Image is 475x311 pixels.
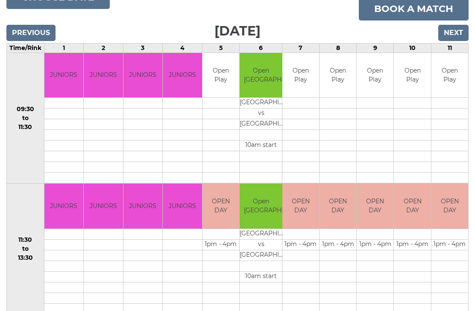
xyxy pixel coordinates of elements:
td: 7 [282,43,319,53]
td: 09:30 to 11:30 [7,53,44,184]
td: JUNIORS [123,184,162,229]
td: OPEN DAY [202,184,239,229]
td: 11 [431,43,468,53]
td: [GEOGRAPHIC_DATA] [240,250,283,261]
td: OPEN DAY [394,184,431,229]
td: JUNIORS [84,184,123,229]
td: OPEN DAY [357,184,393,229]
td: 1pm - 4pm [431,239,468,250]
td: Open Play [282,53,319,98]
td: vs [240,109,283,119]
td: JUNIORS [84,53,123,98]
td: 1pm - 4pm [320,239,356,250]
td: 10am start [240,271,283,282]
td: 10 [394,43,431,53]
td: 4 [163,43,202,53]
td: Open [GEOGRAPHIC_DATA] [240,53,283,98]
input: Previous [6,25,56,41]
td: 1 [44,43,83,53]
td: [GEOGRAPHIC_DATA] [240,98,283,109]
td: 9 [357,43,394,53]
td: JUNIORS [163,53,202,98]
input: Next [438,25,469,41]
td: 2 [84,43,123,53]
td: [GEOGRAPHIC_DATA] [240,229,283,239]
td: Open Play [202,53,239,98]
td: 1pm - 4pm [357,239,393,250]
td: JUNIORS [44,53,83,98]
td: 5 [202,43,239,53]
td: [GEOGRAPHIC_DATA] [240,119,283,130]
td: 1pm - 4pm [282,239,319,250]
td: JUNIORS [123,53,162,98]
td: Open Play [394,53,431,98]
td: 1pm - 4pm [202,239,239,250]
td: OPEN DAY [431,184,468,229]
td: 1pm - 4pm [394,239,431,250]
td: Time/Rink [7,43,44,53]
td: 10am start [240,141,283,151]
td: vs [240,239,283,250]
td: Open Play [320,53,356,98]
td: 3 [123,43,162,53]
td: OPEN DAY [282,184,319,229]
td: 8 [320,43,357,53]
td: JUNIORS [163,184,202,229]
td: Open Play [431,53,468,98]
td: 6 [239,43,282,53]
td: Open Play [357,53,393,98]
td: OPEN DAY [320,184,356,229]
td: JUNIORS [44,184,83,229]
td: Open [GEOGRAPHIC_DATA] [240,184,283,229]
